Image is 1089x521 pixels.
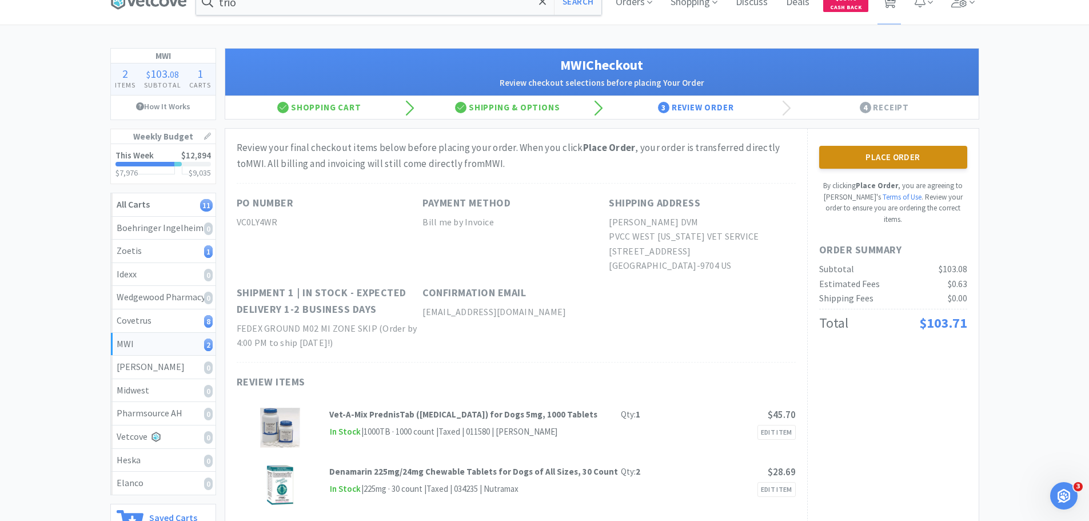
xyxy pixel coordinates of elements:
a: [PERSON_NAME]0 [111,356,216,379]
strong: Place Order [583,141,636,154]
span: 08 [170,69,179,80]
div: Zoetis [117,244,210,258]
i: 2 [204,339,213,351]
strong: Denamarin 225mg/24mg Chewable Tablets for Dogs of All Sizes, 30 Count [329,466,618,477]
div: Wedgewood Pharmacy [117,290,210,305]
span: In Stock [329,425,361,439]
h4: Carts [185,79,216,90]
div: Boehringer Ingelheim [117,221,210,236]
span: 2 [122,66,128,81]
i: 0 [204,408,213,420]
h1: Payment Method [422,195,510,212]
span: 3 [1074,482,1083,491]
a: How It Works [111,96,216,117]
p: By clicking , you are agreeing to [PERSON_NAME]'s . Review your order to ensure you are ordering ... [819,180,967,225]
div: Review your final checkout items below before placing your order. When you click , your order is ... [237,140,796,171]
a: Edit Item [757,425,796,440]
div: . [139,68,185,79]
a: Boehringer Ingelheim0 [111,217,216,240]
a: This Week$12,894$7,976$9,035 [111,144,216,184]
h2: This Week [115,151,154,160]
h2: [PERSON_NAME] DVM [609,215,795,230]
div: Estimated Fees [819,277,880,292]
h1: Order Summary [819,242,967,258]
div: Elanco [117,476,210,491]
div: MWI [117,337,210,352]
span: $12,894 [181,150,211,161]
strong: 1 [636,409,640,420]
div: Shopping Cart [225,96,414,119]
h1: MWI Checkout [237,54,967,76]
h1: Weekly Budget [111,129,216,144]
iframe: Intercom live chat [1050,482,1078,510]
h2: [GEOGRAPHIC_DATA]-9704 US [609,258,795,273]
h2: Review checkout selections before placing Your Order [237,76,967,90]
div: Idexx [117,267,210,282]
strong: All Carts [117,198,150,210]
span: $7,976 [115,168,138,178]
a: Wedgewood Pharmacy0 [111,286,216,309]
i: 1 [204,245,213,258]
i: 0 [204,222,213,235]
span: $28.69 [768,466,796,478]
span: $103.08 [939,263,967,275]
div: Shipping & Options [413,96,602,119]
strong: 2 [636,466,640,477]
i: 0 [204,269,213,281]
span: Cash Back [830,5,861,12]
a: Edit Item [757,482,796,497]
a: Zoetis1 [111,240,216,263]
h1: Confirmation Email [422,285,526,301]
div: [PERSON_NAME] [117,360,210,375]
img: cd965726892c4680bebedfe7a0ede6ac_18131.png [260,408,300,448]
a: Pharmsource AH0 [111,402,216,425]
h4: Items [111,79,140,90]
h1: Shipment 1 | In stock - expected delivery 1-2 business days [237,285,423,318]
a: Covetrus8 [111,309,216,333]
div: Receipt [790,96,979,119]
h2: FEDEX GROUND M02 MI ZONE SKIP (Order by 4:00 PM to ship [DATE]!) [237,321,423,351]
h2: PVCC WEST [US_STATE] VET SERVICE [609,229,795,244]
a: Heska0 [111,449,216,472]
div: Total [819,312,848,334]
i: 0 [204,455,213,467]
i: 11 [200,199,213,212]
h2: Bill me by Invoice [422,215,609,230]
div: | Taxed | 011580 | [PERSON_NAME] [434,425,557,439]
div: Shipping Fees [819,291,873,306]
div: Heska [117,453,210,468]
i: 0 [204,431,213,444]
div: Vetcove [117,429,210,444]
span: 1 [197,66,203,81]
div: Covetrus [117,313,210,328]
div: Subtotal [819,262,854,277]
h1: PO Number [237,195,294,212]
i: 8 [204,315,213,328]
span: 103 [150,66,167,81]
a: Vetcove0 [111,425,216,449]
span: | 225mg · 30 count [361,483,422,494]
h1: Shipping Address [609,195,700,212]
div: Qty: [621,408,640,421]
h2: VC0LY4WR [237,215,423,230]
span: $0.63 [948,278,967,289]
button: Place Order [819,146,967,169]
a: Midwest0 [111,379,216,403]
h2: [EMAIL_ADDRESS][DOMAIN_NAME] [422,305,609,320]
i: 0 [204,292,213,304]
strong: Place Order [856,181,898,190]
h2: [STREET_ADDRESS] [609,244,795,259]
a: Elanco0 [111,472,216,495]
i: 0 [204,478,213,490]
span: $45.70 [768,408,796,421]
span: 4 [860,102,871,113]
div: Pharmsource AH [117,406,210,421]
i: 0 [204,361,213,374]
strong: Vet-A-Mix PrednisTab ([MEDICAL_DATA]) for Dogs 5mg, 1000 Tablets [329,409,597,420]
a: Terms of Use [883,192,922,202]
div: Qty: [621,465,640,479]
span: | 1000TB · 1000 count [361,426,434,437]
div: Midwest [117,383,210,398]
span: In Stock [329,482,361,496]
span: $103.71 [919,314,967,332]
